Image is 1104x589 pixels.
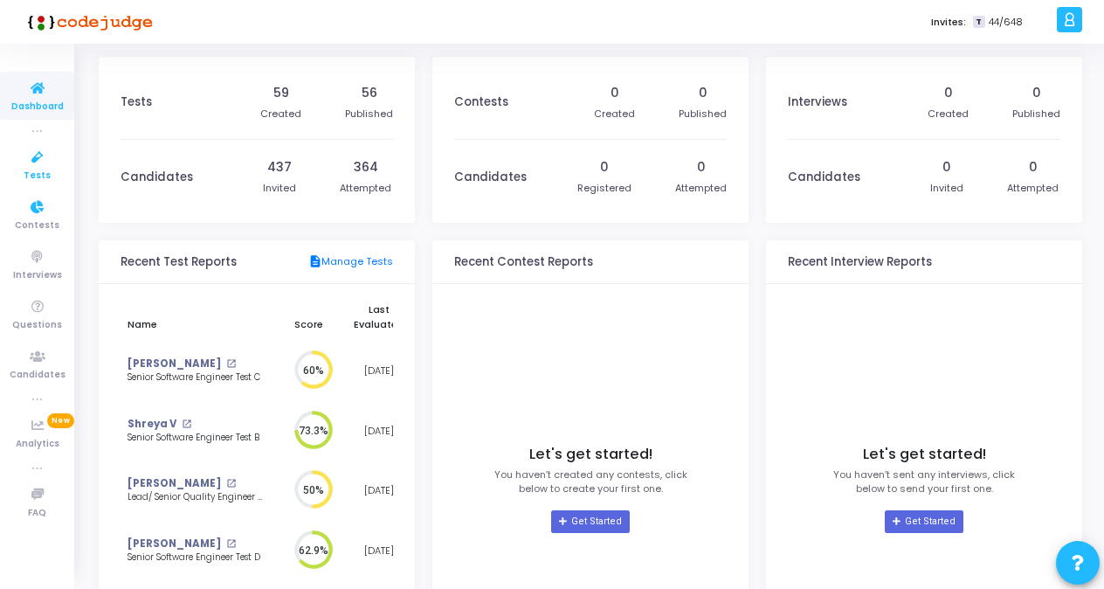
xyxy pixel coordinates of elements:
p: You haven’t sent any interviews, click below to send your first one. [833,468,1015,496]
div: Senior Software Engineer Test D [128,551,263,565]
h4: Let's get started! [529,446,652,463]
mat-icon: open_in_new [226,359,236,369]
div: Lead/ Senior Quality Engineer Test 7 [128,491,263,504]
div: 364 [354,158,378,177]
span: Questions [12,318,62,333]
div: Published [345,107,393,121]
h3: Contests [454,95,508,109]
div: 0 [1029,158,1038,177]
div: 0 [944,84,953,102]
span: Dashboard [11,100,64,114]
div: Attempted [340,181,391,196]
a: Shreya V [128,417,176,432]
div: 0 [600,158,609,177]
span: Analytics [16,437,59,452]
div: 0 [942,158,951,177]
div: 59 [273,84,289,102]
h3: Tests [121,95,152,109]
div: Senior Software Engineer Test C [128,371,263,385]
td: [DATE] [347,461,412,521]
h3: Recent Contest Reports [454,255,593,269]
div: 56 [362,84,377,102]
label: Invites: [931,15,966,30]
h3: Recent Test Reports [121,255,237,269]
p: You haven’t created any contests, click below to create your first one. [494,468,687,496]
h3: Candidates [788,170,860,184]
h3: Interviews [788,95,847,109]
div: Senior Software Engineer Test B [128,432,263,445]
div: Attempted [1007,181,1059,196]
div: 0 [697,158,706,177]
a: Get Started [551,510,629,533]
div: 0 [611,84,619,102]
div: 0 [699,84,707,102]
h3: Candidates [121,170,193,184]
mat-icon: open_in_new [182,419,191,429]
div: Invited [263,181,296,196]
span: Candidates [10,368,66,383]
th: Score [271,293,347,341]
span: 44/648 [989,15,1023,30]
span: T [973,16,984,29]
span: Tests [24,169,51,184]
h4: Let's get started! [863,446,986,463]
mat-icon: open_in_new [226,479,236,489]
h3: Candidates [454,170,527,184]
div: Created [260,107,301,121]
div: Created [928,107,969,121]
a: [PERSON_NAME] [128,537,221,551]
div: Registered [577,181,631,196]
div: 0 [1032,84,1041,102]
mat-icon: open_in_new [226,539,236,549]
mat-icon: description [308,254,321,270]
span: FAQ [28,506,46,521]
div: Attempted [675,181,727,196]
div: 437 [267,158,292,177]
div: Published [1012,107,1060,121]
th: Last Evaluated [347,293,412,341]
th: Name [121,293,271,341]
span: Contests [15,218,59,233]
a: [PERSON_NAME] [128,476,221,491]
a: Manage Tests [308,254,393,270]
h3: Recent Interview Reports [788,255,932,269]
a: Get Started [885,510,963,533]
a: [PERSON_NAME] [128,357,221,371]
td: [DATE] [347,401,412,461]
div: Created [594,107,635,121]
div: Published [679,107,727,121]
span: Interviews [13,268,62,283]
td: [DATE] [347,341,412,401]
img: logo [22,4,153,39]
div: Invited [930,181,963,196]
span: New [47,413,74,428]
td: [DATE] [347,521,412,581]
